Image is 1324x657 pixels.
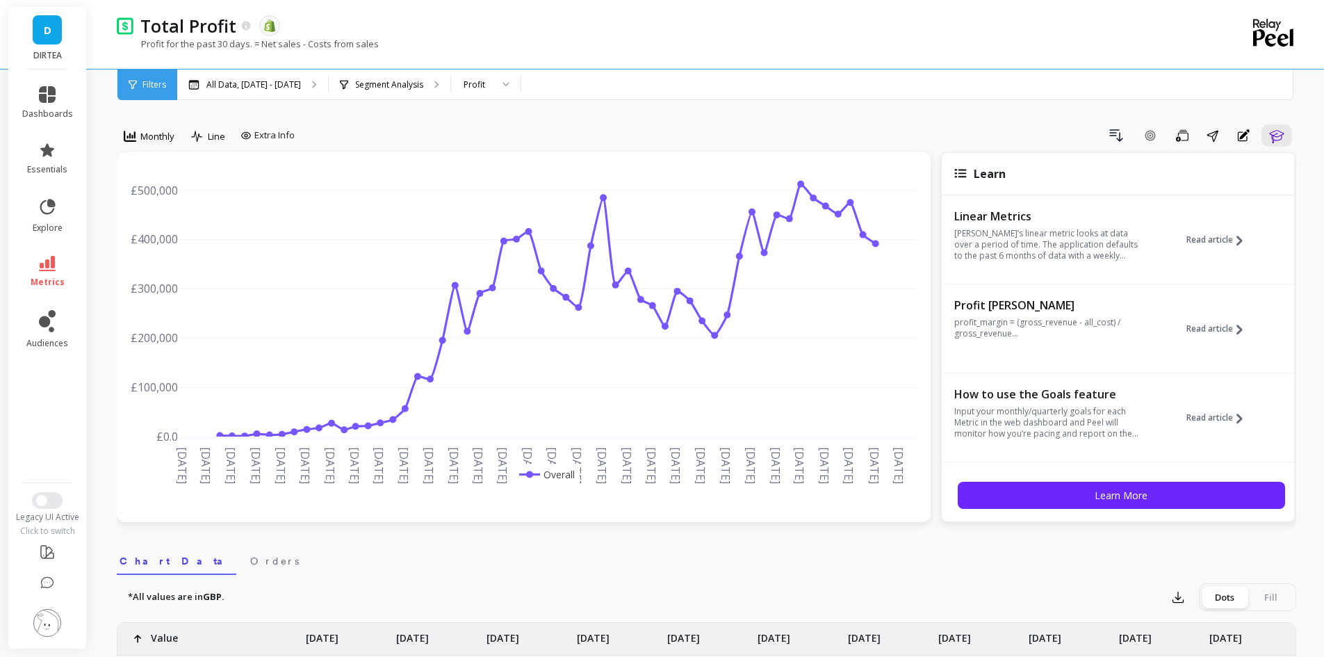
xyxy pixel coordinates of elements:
p: All Data, [DATE] - [DATE] [206,79,301,90]
span: metrics [31,277,65,288]
button: Read article [1186,297,1253,361]
p: How to use the Goals feature [954,387,1145,401]
span: Line [208,130,225,143]
strong: GBP. [203,590,224,603]
button: Read article [1186,386,1253,450]
span: Orders [250,554,299,568]
span: Extra Info [254,129,295,143]
img: header icon [117,17,133,34]
p: [DATE] [1119,623,1152,645]
span: D [44,22,51,38]
span: Learn [974,166,1006,181]
span: Monthly [140,130,174,143]
p: [DATE] [306,623,338,645]
p: Segment Analysis [355,79,423,90]
p: [DATE] [577,623,610,645]
p: [DATE] [758,623,790,645]
span: Read article [1186,234,1233,245]
p: [DATE] [1029,623,1061,645]
div: Fill [1248,586,1293,608]
button: Switch to New UI [32,492,63,509]
p: Profit for the past 30 days. = Net sales - Costs from sales [117,38,379,50]
div: Click to switch [8,526,87,537]
nav: Tabs [117,543,1296,575]
span: Learn More [1095,489,1147,502]
p: [PERSON_NAME]’s linear metric looks at data over a period of time. The application defaults to th... [954,228,1145,261]
div: Legacy UI Active [8,512,87,523]
p: [DATE] [487,623,519,645]
p: Input your monthly/quarterly goals for each Metric in the web dashboard and Peel will monitor how... [954,406,1145,439]
p: Profit [PERSON_NAME] [954,298,1145,312]
p: profit_margin = (gross_revenue - all_cost) / gross_revenue... [954,317,1145,339]
span: dashboards [22,108,73,120]
p: *All values are in [128,590,224,604]
span: Chart Data [120,554,234,568]
span: Read article [1186,412,1233,423]
p: Total Profit [140,14,236,38]
img: api.shopify.svg [263,19,276,32]
p: [DATE] [1209,623,1242,645]
div: Profit [464,78,491,91]
p: [DATE] [396,623,429,645]
span: explore [33,222,63,234]
p: DIRTEA [22,50,73,61]
span: audiences [26,338,68,349]
p: Value [151,623,178,645]
button: Read article [1186,208,1253,272]
p: Linear Metrics [954,209,1145,223]
span: essentials [27,164,67,175]
p: [DATE] [848,623,881,645]
button: Learn More [958,482,1285,509]
div: Dots [1202,586,1248,608]
img: profile picture [33,609,61,637]
span: Filters [142,79,166,90]
p: [DATE] [667,623,700,645]
p: [DATE] [938,623,971,645]
span: Read article [1186,323,1233,334]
